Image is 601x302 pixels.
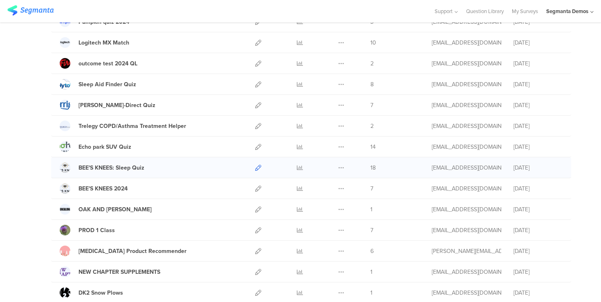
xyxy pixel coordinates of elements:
[60,246,186,256] a: [MEDICAL_DATA] Product Recommender
[370,184,373,193] span: 7
[514,101,563,110] div: [DATE]
[514,59,563,68] div: [DATE]
[78,247,186,255] div: Skin Care Product Recommender
[370,247,374,255] span: 6
[78,59,137,68] div: outcome test 2024 QL
[514,205,563,214] div: [DATE]
[78,38,129,47] div: Logitech MX Match
[432,101,501,110] div: eliran@segmanta.com
[60,225,115,235] a: PROD 1 Class
[370,163,376,172] span: 18
[432,38,501,47] div: eliran@segmanta.com
[60,162,144,173] a: BEE'S KNEES: Sleep Quiz
[78,184,128,193] div: BEE'S KNEES 2024
[432,226,501,235] div: eliran@segmanta.com
[370,38,376,47] span: 10
[514,247,563,255] div: [DATE]
[432,205,501,214] div: eliran@segmanta.com
[432,247,501,255] div: riel@segmanta.com
[60,100,155,110] a: [PERSON_NAME]-Direct Quiz
[60,79,136,89] a: Sleep Aid Finder Quiz
[432,163,501,172] div: eliran@segmanta.com
[435,7,453,15] span: Support
[514,38,563,47] div: [DATE]
[370,80,374,89] span: 8
[514,268,563,276] div: [DATE]
[78,143,131,151] div: Echo park SUV Quiz
[370,226,373,235] span: 7
[370,143,376,151] span: 14
[514,184,563,193] div: [DATE]
[514,163,563,172] div: [DATE]
[514,80,563,89] div: [DATE]
[514,143,563,151] div: [DATE]
[78,80,136,89] div: Sleep Aid Finder Quiz
[60,58,137,69] a: outcome test 2024 QL
[432,268,501,276] div: eliran@segmanta.com
[7,5,54,16] img: segmanta logo
[514,226,563,235] div: [DATE]
[546,7,588,15] div: Segmanta Demos
[370,122,374,130] span: 2
[432,80,501,89] div: eliran@segmanta.com
[60,183,128,194] a: BEE'S KNEES 2024
[78,289,123,297] div: DK2 Snow Plows
[370,289,372,297] span: 1
[432,289,501,297] div: eliran@segmanta.com
[78,163,144,172] div: BEE'S KNEES: Sleep Quiz
[60,121,186,131] a: Trelegy COPD/Asthma Treatment Helper
[78,268,160,276] div: NEW CHAPTER SUPPLEMENTS
[514,289,563,297] div: [DATE]
[78,101,155,110] div: Perrigo-Direct Quiz
[432,143,501,151] div: eliran@segmanta.com
[514,122,563,130] div: [DATE]
[60,204,152,215] a: OAK AND [PERSON_NAME]
[60,287,123,298] a: DK2 Snow Plows
[370,205,372,214] span: 1
[432,122,501,130] div: eliran@segmanta.com
[60,37,129,48] a: Logitech MX Match
[370,59,374,68] span: 2
[78,205,152,214] div: OAK AND LUNA
[60,266,160,277] a: NEW CHAPTER SUPPLEMENTS
[432,59,501,68] div: eliran@segmanta.com
[60,141,131,152] a: Echo park SUV Quiz
[78,122,186,130] div: Trelegy COPD/Asthma Treatment Helper
[432,184,501,193] div: eliran@segmanta.com
[370,101,373,110] span: 7
[78,226,115,235] div: PROD 1 Class
[370,268,372,276] span: 1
